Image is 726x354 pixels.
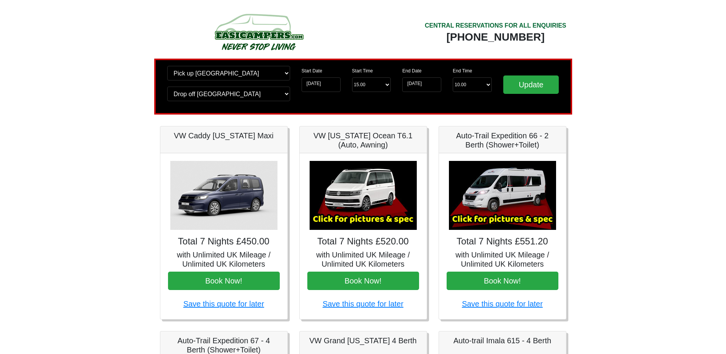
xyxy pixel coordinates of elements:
[447,131,558,149] h5: Auto-Trail Expedition 66 - 2 Berth (Shower+Toilet)
[170,161,277,230] img: VW Caddy California Maxi
[168,236,280,247] h4: Total 7 Nights £450.00
[503,75,559,94] input: Update
[307,131,419,149] h5: VW [US_STATE] Ocean T6.1 (Auto, Awning)
[168,272,280,290] button: Book Now!
[302,77,341,92] input: Start Date
[449,161,556,230] img: Auto-Trail Expedition 66 - 2 Berth (Shower+Toilet)
[447,272,558,290] button: Book Now!
[352,67,373,74] label: Start Time
[310,161,417,230] img: VW California Ocean T6.1 (Auto, Awning)
[425,21,566,30] div: CENTRAL RESERVATIONS FOR ALL ENQUIRIES
[302,67,322,74] label: Start Date
[447,236,558,247] h4: Total 7 Nights £551.20
[307,236,419,247] h4: Total 7 Nights £520.00
[402,67,421,74] label: End Date
[453,67,472,74] label: End Time
[307,272,419,290] button: Book Now!
[402,77,441,92] input: Return Date
[447,250,558,269] h5: with Unlimited UK Mileage / Unlimited UK Kilometers
[323,300,403,308] a: Save this quote for later
[186,11,331,53] img: campers-checkout-logo.png
[307,250,419,269] h5: with Unlimited UK Mileage / Unlimited UK Kilometers
[447,336,558,345] h5: Auto-trail Imala 615 - 4 Berth
[168,131,280,140] h5: VW Caddy [US_STATE] Maxi
[168,250,280,269] h5: with Unlimited UK Mileage / Unlimited UK Kilometers
[183,300,264,308] a: Save this quote for later
[425,30,566,44] div: [PHONE_NUMBER]
[462,300,543,308] a: Save this quote for later
[307,336,419,345] h5: VW Grand [US_STATE] 4 Berth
